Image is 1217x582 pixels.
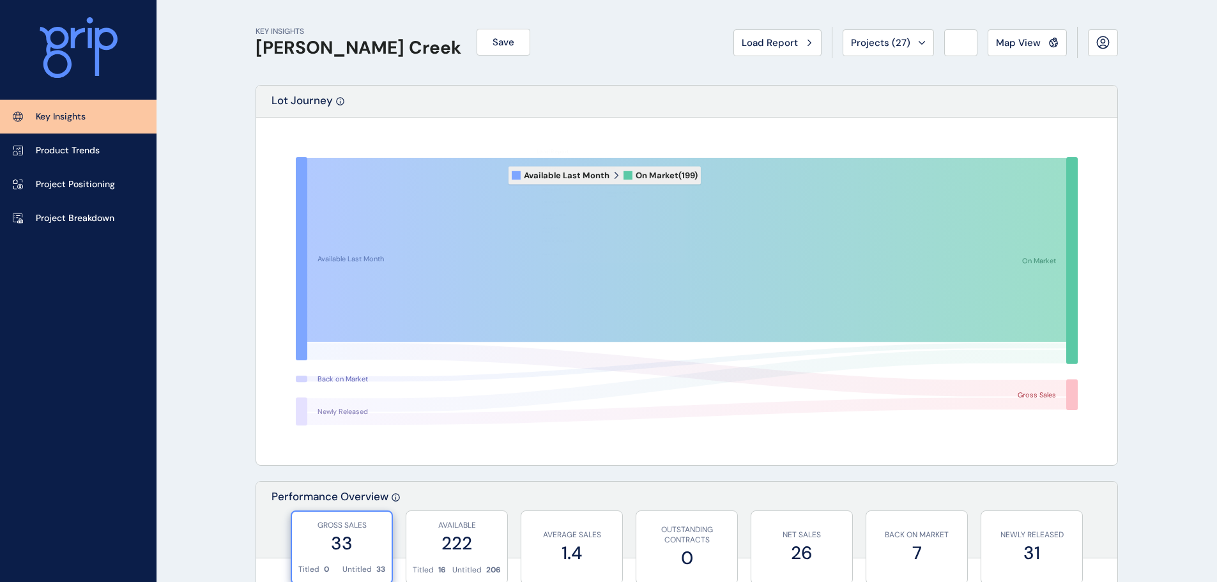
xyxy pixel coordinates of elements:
p: BACK ON MARKET [873,530,961,540]
label: 222 [413,531,501,556]
p: 0 [324,564,329,575]
span: Projects ( 27 ) [851,36,910,49]
h1: [PERSON_NAME] Creek [256,37,461,59]
p: Titled [298,564,319,575]
label: 7 [873,540,961,565]
p: NEWLY RELEASED [988,530,1076,540]
p: Project Breakdown [36,212,114,225]
button: Load Report [733,29,822,56]
label: 26 [758,540,846,565]
p: AVAILABLE [413,520,501,531]
p: Untitled [452,565,482,576]
p: AVERAGE SALES [528,530,616,540]
p: Key Insights [36,111,86,123]
label: 31 [988,540,1076,565]
p: Project Positioning [36,178,115,191]
span: Load Report [742,36,798,49]
button: Map View [988,29,1067,56]
p: KEY INSIGHTS [256,26,461,37]
p: 33 [376,564,385,575]
p: Performance Overview [272,489,388,558]
span: Map View [996,36,1041,49]
label: 0 [643,546,731,571]
p: Product Trends [36,144,100,157]
p: OUTSTANDING CONTRACTS [643,525,731,546]
button: Save [477,29,530,56]
p: GROSS SALES [298,520,385,531]
p: 16 [438,565,446,576]
label: 33 [298,531,385,556]
p: 206 [486,565,501,576]
p: NET SALES [758,530,846,540]
label: 1.4 [528,540,616,565]
button: Projects (27) [843,29,934,56]
span: Save [493,36,514,49]
p: Lot Journey [272,93,333,117]
p: Untitled [342,564,372,575]
p: Titled [413,565,434,576]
